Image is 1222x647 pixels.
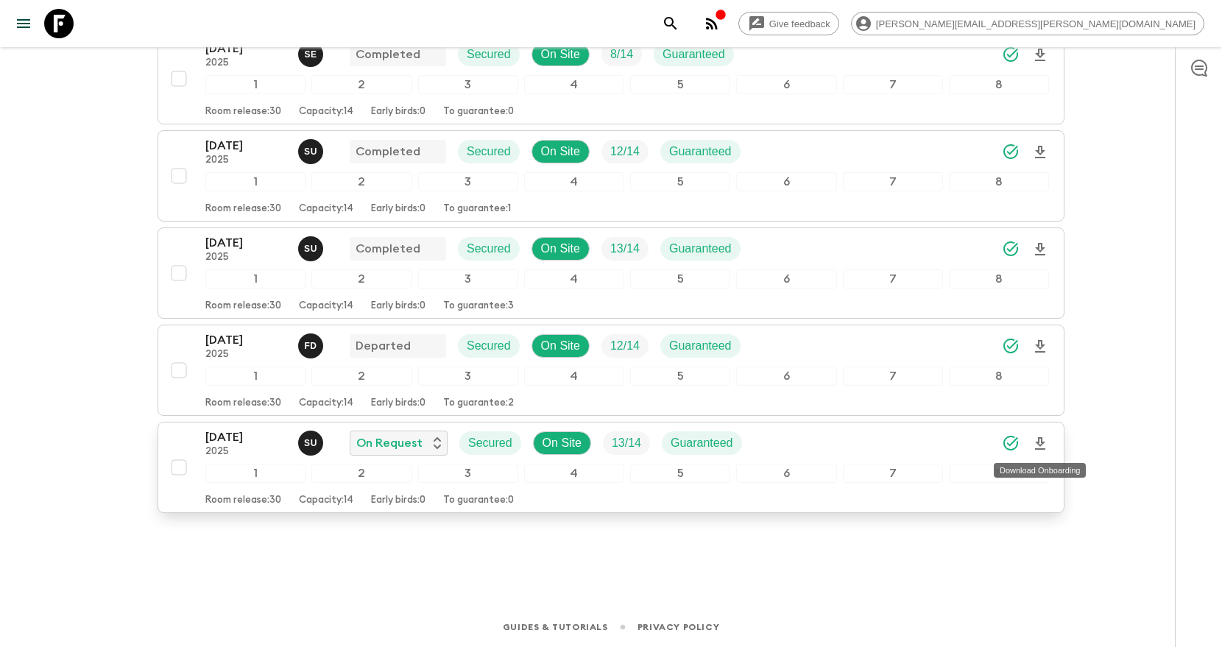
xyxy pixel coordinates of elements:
div: 4 [524,269,624,289]
p: Room release: 30 [205,300,281,312]
a: Privacy Policy [638,619,719,635]
div: 3 [418,367,518,386]
p: 12 / 14 [610,337,640,355]
div: Trip Fill [601,43,642,66]
div: 1 [205,367,305,386]
svg: Synced Successfully [1002,240,1020,258]
svg: Synced Successfully [1002,434,1020,452]
div: Secured [458,237,520,261]
div: 6 [736,367,836,386]
div: 8 [949,269,1049,289]
div: Secured [458,334,520,358]
div: On Site [531,334,590,358]
p: To guarantee: 1 [443,203,511,215]
p: Completed [356,46,420,63]
p: 13 / 14 [610,240,640,258]
p: On Site [541,46,580,63]
p: To guarantee: 2 [443,397,514,409]
button: [DATE]2025Sefa UzOn RequestSecuredOn SiteTrip FillGuaranteed12345678Room release:30Capacity:14Ear... [158,422,1064,513]
div: Trip Fill [601,140,649,163]
p: Secured [467,240,511,258]
p: Completed [356,143,420,160]
div: 1 [205,464,305,483]
button: menu [9,9,38,38]
p: Room release: 30 [205,203,281,215]
p: [DATE] [205,234,286,252]
div: 3 [418,269,518,289]
button: [DATE]2025Sefa UzCompletedSecuredOn SiteTrip FillGuaranteed12345678Room release:30Capacity:14Earl... [158,130,1064,222]
div: Trip Fill [601,334,649,358]
p: Completed [356,240,420,258]
div: 3 [418,172,518,191]
div: 2 [311,172,412,191]
p: S U [304,437,317,449]
div: 5 [630,269,730,289]
p: On Site [541,240,580,258]
p: 13 / 14 [612,434,641,452]
button: search adventures [656,9,685,38]
p: On Site [543,434,582,452]
svg: Synced Successfully [1002,46,1020,63]
div: On Site [531,43,590,66]
span: Sefa Uz [298,241,326,252]
p: Early birds: 0 [371,203,425,215]
span: Sefa Uz [298,144,326,155]
p: 2025 [205,57,286,69]
div: On Site [531,140,590,163]
div: 4 [524,464,624,483]
p: 8 / 14 [610,46,633,63]
div: 8 [949,367,1049,386]
div: 2 [311,367,412,386]
p: On Site [541,337,580,355]
div: 7 [843,172,943,191]
div: Secured [458,140,520,163]
div: 7 [843,75,943,94]
p: Guaranteed [671,434,733,452]
div: 6 [736,172,836,191]
p: Guaranteed [663,46,725,63]
div: 7 [843,464,943,483]
p: 12 / 14 [610,143,640,160]
p: Early birds: 0 [371,300,425,312]
div: On Site [531,237,590,261]
span: Give feedback [761,18,838,29]
button: [DATE]2025Süleyman ErköseCompletedSecuredOn SiteTrip FillGuaranteed12345678Room release:30Capacit... [158,33,1064,124]
p: Secured [467,46,511,63]
p: 2025 [205,155,286,166]
div: 8 [949,75,1049,94]
svg: Download Onboarding [1031,338,1049,356]
p: Guaranteed [669,240,732,258]
div: 5 [630,464,730,483]
p: On Site [541,143,580,160]
span: Süleyman Erköse [298,46,326,58]
p: Capacity: 14 [299,495,353,506]
div: 5 [630,75,730,94]
p: To guarantee: 3 [443,300,514,312]
p: 2025 [205,252,286,264]
div: 3 [418,464,518,483]
p: Room release: 30 [205,106,281,118]
a: Give feedback [738,12,839,35]
p: Capacity: 14 [299,106,353,118]
p: Room release: 30 [205,397,281,409]
p: [DATE] [205,40,286,57]
div: 5 [630,172,730,191]
p: Room release: 30 [205,495,281,506]
p: Secured [467,337,511,355]
div: 8 [949,464,1049,483]
div: 6 [736,464,836,483]
div: 4 [524,75,624,94]
div: 8 [949,172,1049,191]
p: Secured [468,434,512,452]
div: Trip Fill [601,237,649,261]
button: [DATE]2025Fatih DeveliDepartedSecuredOn SiteTrip FillGuaranteed12345678Room release:30Capacity:14... [158,325,1064,416]
svg: Synced Successfully [1002,143,1020,160]
p: 2025 [205,349,286,361]
div: 5 [630,367,730,386]
p: 2025 [205,446,286,458]
p: To guarantee: 0 [443,495,514,506]
div: 6 [736,75,836,94]
div: Download Onboarding [994,463,1086,478]
svg: Download Onboarding [1031,241,1049,258]
div: On Site [533,431,591,455]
